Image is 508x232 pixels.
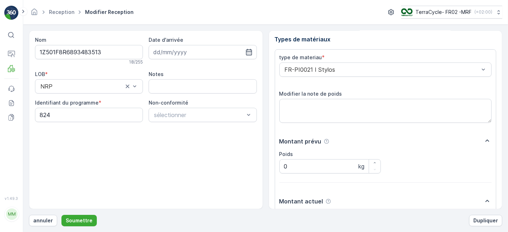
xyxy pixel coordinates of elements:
p: Montant prévu [279,137,322,146]
label: Modifier la note de poids [279,91,342,97]
input: dd/mm/yyyy [149,45,257,59]
img: terracycle.png [401,8,413,16]
span: Modifier Reception [84,9,135,16]
label: Poids [279,151,293,157]
p: annuler [33,217,53,224]
label: Nom [35,37,46,43]
p: TerraCycle- FR02 -MRF [415,9,472,16]
p: sélectionner [154,111,244,119]
label: Non-conformité [149,100,188,106]
p: Montant actuel [279,197,323,206]
button: MM [4,202,19,226]
span: v 1.49.3 [4,196,19,201]
label: Date d'arrivée [149,37,183,43]
p: 18 / 255 [129,59,143,65]
button: Dupliquer [469,215,502,226]
div: Aide Icône d'info-bulle [325,198,331,204]
button: TerraCycle- FR02 -MRF(+02:00) [401,6,502,19]
p: Types de matériaux [275,35,497,44]
p: Soumettre [66,217,93,224]
a: Page d'accueil [30,11,38,17]
label: Identifiant du programme [35,100,99,106]
p: kg [358,162,364,171]
p: ( +02:00 ) [474,9,492,15]
label: LOB [35,71,45,77]
div: MM [6,208,18,220]
p: Dupliquer [473,217,498,224]
button: Soumettre [61,215,97,226]
button: annuler [29,215,57,226]
label: type de materiau [279,54,322,60]
a: Reception [49,9,74,15]
label: Notes [149,71,164,77]
div: Aide Icône d'info-bulle [324,138,329,144]
img: logo [4,6,19,20]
